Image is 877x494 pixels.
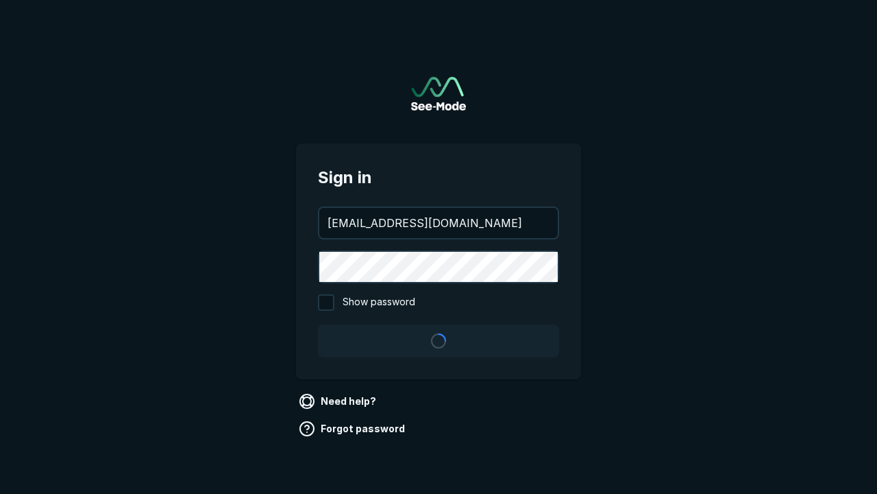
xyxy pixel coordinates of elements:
span: Show password [343,294,415,311]
span: Sign in [318,165,559,190]
input: your@email.com [319,208,558,238]
a: Need help? [296,390,382,412]
img: See-Mode Logo [411,77,466,110]
a: Forgot password [296,418,410,440]
a: Go to sign in [411,77,466,110]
